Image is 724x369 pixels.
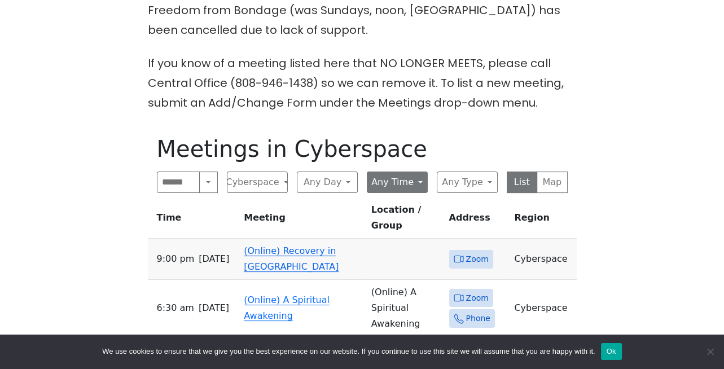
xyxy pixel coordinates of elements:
button: Cyberspace [227,172,288,193]
button: Ok [601,343,622,360]
th: Meeting [239,202,367,239]
span: 9:00 pm [157,251,195,267]
th: Location / Group [367,202,445,239]
th: Time [148,202,240,239]
a: (Online) A Spiritual Awakening [244,295,330,321]
button: List [507,172,538,193]
h1: Meetings in Cyberspace [157,135,568,162]
input: Search [157,172,200,193]
span: [DATE] [199,251,229,267]
button: Any Day [297,172,358,193]
th: Address [445,202,510,239]
td: Cyberspace [510,239,576,280]
p: Freedom from Bondage (was Sundays, noon, [GEOGRAPHIC_DATA]) has been cancelled due to lack of sup... [148,1,577,40]
a: (Online) Recovery in [GEOGRAPHIC_DATA] [244,245,339,272]
td: Cyberspace [510,280,576,337]
td: (Online) A Spiritual Awakening [367,280,445,337]
span: We use cookies to ensure that we give you the best experience on our website. If you continue to ... [102,346,595,357]
span: Phone [466,311,490,326]
span: Zoom [466,252,489,266]
span: [DATE] [199,300,229,316]
button: Map [537,172,568,193]
button: Search [199,172,217,193]
button: Any Type [437,172,498,193]
span: 6:30 am [157,300,194,316]
th: Region [510,202,576,239]
span: No [704,346,716,357]
button: Any Time [367,172,428,193]
span: Zoom [466,291,489,305]
p: If you know of a meeting listed here that NO LONGER MEETS, please call Central Office (808-946-14... [148,54,577,113]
